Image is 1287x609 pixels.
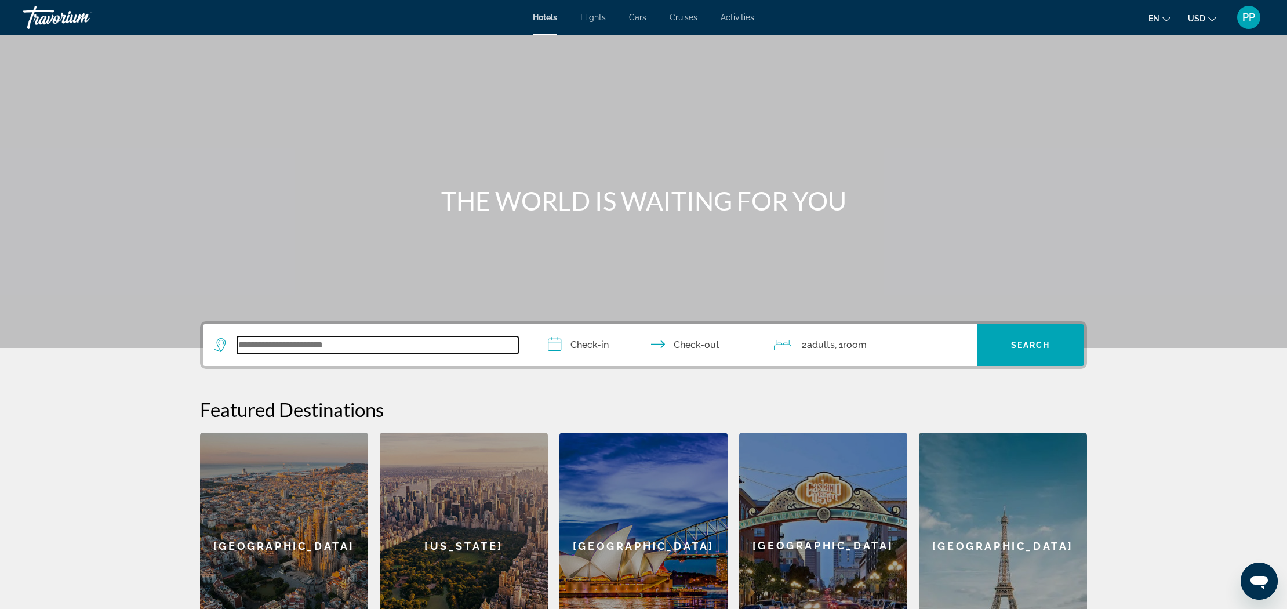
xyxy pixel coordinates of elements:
[802,337,835,353] span: 2
[533,13,557,22] a: Hotels
[23,2,139,32] a: Travorium
[1011,340,1050,350] span: Search
[843,339,867,350] span: Room
[807,339,835,350] span: Adults
[200,398,1087,421] h2: Featured Destinations
[629,13,646,22] a: Cars
[1242,12,1255,23] span: PP
[1148,10,1170,27] button: Change language
[1241,563,1278,600] iframe: Button to launch messaging window
[835,337,867,353] span: , 1
[1234,5,1264,30] button: User Menu
[670,13,697,22] a: Cruises
[1188,10,1216,27] button: Change currency
[721,13,754,22] a: Activities
[1188,14,1205,23] span: USD
[203,324,1084,366] div: Search widget
[1148,14,1159,23] span: en
[580,13,606,22] a: Flights
[536,324,762,366] button: Check in and out dates
[762,324,977,366] button: Travelers: 2 adults, 0 children
[426,186,861,216] h1: THE WORLD IS WAITING FOR YOU
[977,324,1084,366] button: Search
